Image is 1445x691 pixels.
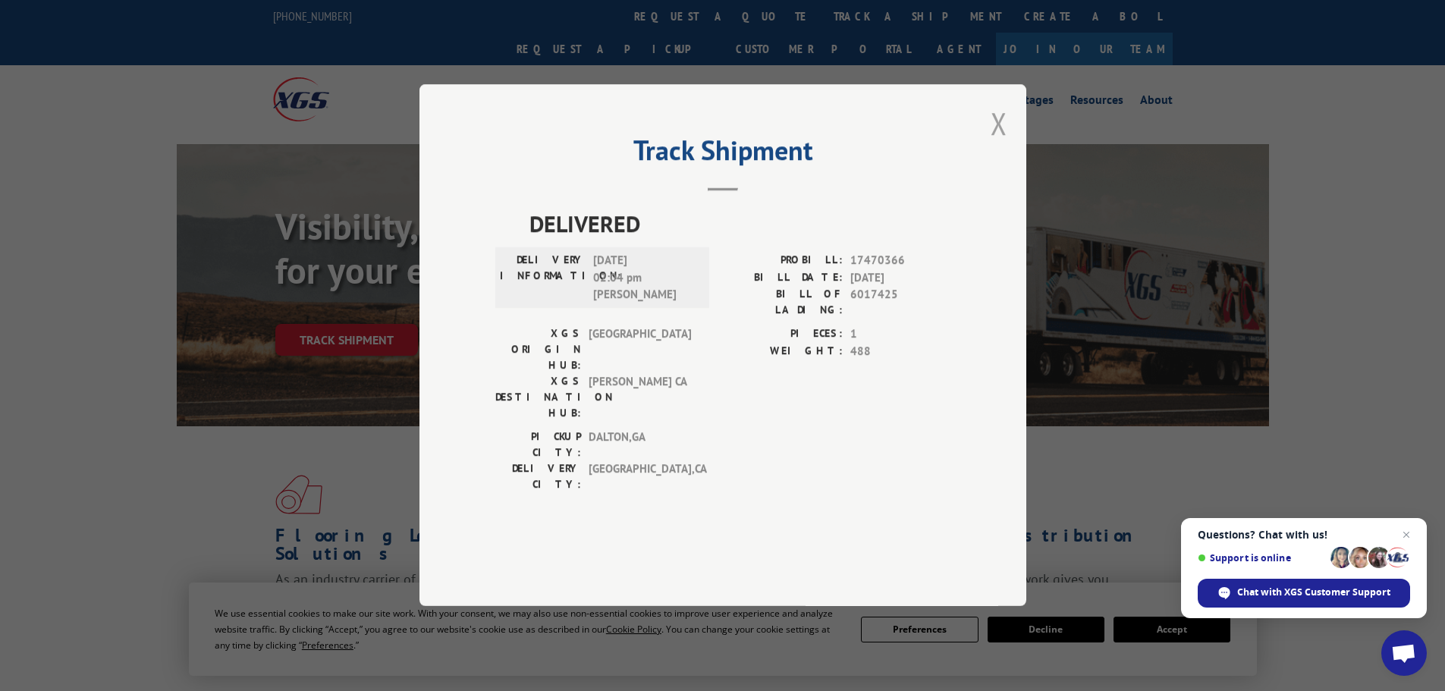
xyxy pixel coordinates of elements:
[589,461,691,493] span: [GEOGRAPHIC_DATA] , CA
[850,253,950,270] span: 17470366
[1237,586,1390,599] span: Chat with XGS Customer Support
[495,326,581,374] label: XGS ORIGIN HUB:
[850,269,950,287] span: [DATE]
[495,140,950,168] h2: Track Shipment
[723,269,843,287] label: BILL DATE:
[1198,529,1410,541] span: Questions? Chat with us!
[500,253,586,304] label: DELIVERY INFORMATION:
[723,287,843,319] label: BILL OF LADING:
[723,253,843,270] label: PROBILL:
[593,253,696,304] span: [DATE] 02:04 pm [PERSON_NAME]
[495,429,581,461] label: PICKUP CITY:
[850,326,950,344] span: 1
[991,103,1007,143] button: Close modal
[1381,630,1427,676] div: Open chat
[1198,579,1410,608] div: Chat with XGS Customer Support
[850,343,950,360] span: 488
[589,429,691,461] span: DALTON , GA
[850,287,950,319] span: 6017425
[1397,526,1415,544] span: Close chat
[529,207,950,241] span: DELIVERED
[495,461,581,493] label: DELIVERY CITY:
[589,374,691,422] span: [PERSON_NAME] CA
[723,326,843,344] label: PIECES:
[589,326,691,374] span: [GEOGRAPHIC_DATA]
[1198,552,1325,564] span: Support is online
[495,374,581,422] label: XGS DESTINATION HUB:
[723,343,843,360] label: WEIGHT:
